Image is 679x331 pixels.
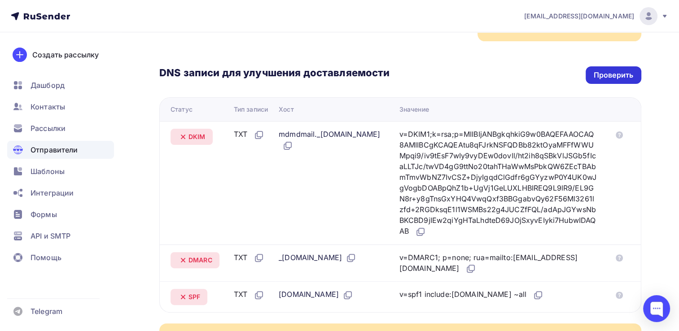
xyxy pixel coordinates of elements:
[399,105,429,114] div: Значение
[234,105,268,114] div: Тип записи
[524,7,668,25] a: [EMAIL_ADDRESS][DOMAIN_NAME]
[31,306,62,317] span: Telegram
[234,252,264,264] div: TXT
[31,144,78,155] span: Отправители
[279,289,353,301] div: [DOMAIN_NAME]
[188,292,200,301] span: SPF
[399,129,598,237] div: v=DKIM1;k=rsa;p=MIIBIjANBgkqhkiG9w0BAQEFAAOCAQ8AMIIBCgKCAQEAtu8qFJrkNSFQDBb82ktOyaMFFfWWUMpqi9/iv...
[31,166,65,177] span: Шаблоны
[159,66,390,81] h3: DNS записи для улучшения доставляемости
[594,70,633,80] div: Проверить
[524,12,634,21] span: [EMAIL_ADDRESS][DOMAIN_NAME]
[31,123,66,134] span: Рассылки
[31,187,74,198] span: Интеграции
[234,129,264,140] div: TXT
[188,132,206,141] span: DKIM
[279,129,385,151] div: mdmdmail._[DOMAIN_NAME]
[7,119,114,137] a: Рассылки
[399,252,598,274] div: v=DMARC1; p=none; rua=mailto:[EMAIL_ADDRESS][DOMAIN_NAME]
[32,49,99,60] div: Создать рассылку
[7,98,114,116] a: Контакты
[31,209,57,220] span: Формы
[188,256,212,265] span: DMARC
[234,289,264,301] div: TXT
[7,162,114,180] a: Шаблоны
[279,105,294,114] div: Хост
[279,252,356,264] div: _[DOMAIN_NAME]
[7,141,114,159] a: Отправители
[31,252,61,263] span: Помощь
[31,101,65,112] span: Контакты
[7,76,114,94] a: Дашборд
[31,231,70,241] span: API и SMTP
[171,105,193,114] div: Статус
[7,205,114,223] a: Формы
[399,289,544,301] div: v=spf1 include:[DOMAIN_NAME] ~all
[31,80,65,91] span: Дашборд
